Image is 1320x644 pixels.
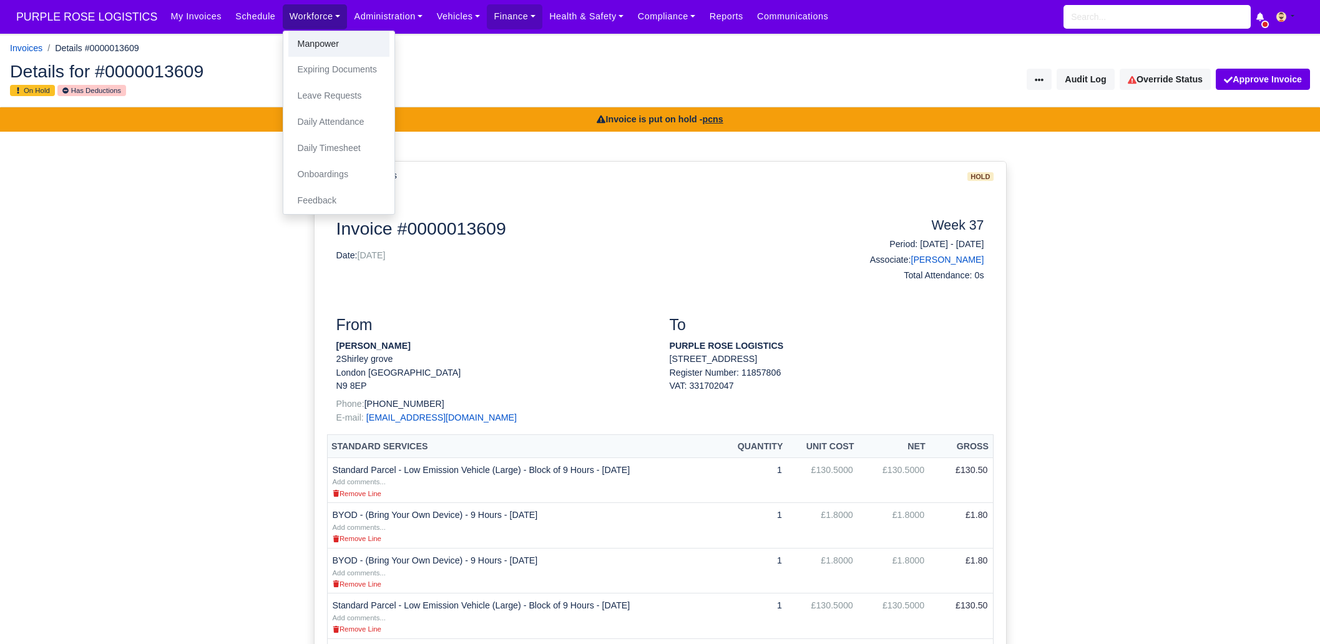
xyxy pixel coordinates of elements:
td: £1.80 [929,548,993,593]
p: London [GEOGRAPHIC_DATA] [336,366,651,379]
small: Has Deductions [57,85,126,96]
a: Daily Timesheet [288,135,389,162]
div: Register Number: 11857806 [660,366,994,393]
td: 1 [719,548,787,593]
div: VAT: 331702047 [670,379,984,393]
a: Communications [750,4,836,29]
small: Remove Line [333,580,381,588]
span: E-mail: [336,412,364,422]
a: PURPLE ROSE LOGISTICS [10,5,164,29]
span: PURPLE ROSE LOGISTICS [10,4,164,29]
th: Net [858,435,929,458]
u: pcns [703,114,723,124]
h3: From [336,316,651,334]
th: Standard Services [327,435,719,458]
h3: To [670,316,984,334]
a: Override Status [1120,69,1211,90]
a: Remove Line [333,488,381,498]
a: Schedule [228,4,282,29]
td: £1.8000 [787,503,858,549]
a: Health & Safety [542,4,631,29]
a: Remove Line [333,533,381,543]
small: Remove Line [333,490,381,497]
a: Vehicles [430,4,487,29]
strong: PURPLE ROSE LOGISTICS [670,341,784,351]
li: Details #0000013609 [42,41,139,56]
td: BYOD - (Bring Your Own Device) - 9 Hours - [DATE] [327,548,719,593]
a: Onboardings [288,162,389,188]
small: Remove Line [333,625,381,633]
small: Add comments... [333,524,386,531]
a: Invoices [10,43,42,53]
iframe: Chat Widget [1258,584,1320,644]
a: Add comments... [333,522,386,532]
p: 2Shirley grove [336,353,651,366]
td: £130.5000 [787,593,858,639]
a: Workforce [283,4,348,29]
a: My Invoices [164,4,228,29]
td: £130.5000 [858,593,929,639]
td: Standard Parcel - Low Emission Vehicle (Large) - Block of 9 Hours - [DATE] [327,593,719,639]
td: £130.50 [929,593,993,639]
a: Add comments... [333,567,386,577]
h2: Invoice #0000013609 [336,218,818,239]
td: BYOD - (Bring Your Own Device) - 9 Hours - [DATE] [327,503,719,549]
th: Quantity [719,435,787,458]
small: Add comments... [333,478,386,485]
input: Search... [1063,5,1251,29]
td: £1.80 [929,503,993,549]
a: Reports [703,4,750,29]
span: hold [967,172,993,182]
td: £130.5000 [787,457,858,503]
a: Manpower [288,31,389,57]
td: £1.8000 [858,503,929,549]
h4: Week 37 [836,218,984,234]
small: On Hold [10,85,55,96]
span: [DATE] [358,250,386,260]
a: Feedback [288,188,389,214]
small: Remove Line [333,535,381,542]
h6: Total Attendance: 0s [836,270,984,281]
p: [PHONE_NUMBER] [336,398,651,411]
h6: Period: [DATE] - [DATE] [836,239,984,250]
span: Phone: [336,399,364,409]
a: Leave Requests [288,83,389,109]
td: 1 [719,593,787,639]
td: 1 [719,457,787,503]
h6: Associate: [836,255,984,265]
a: Daily Attendance [288,109,389,135]
small: Add comments... [333,614,386,622]
button: Audit Log [1057,69,1114,90]
a: Administration [347,4,429,29]
a: Remove Line [333,578,381,588]
td: £1.8000 [787,548,858,593]
th: Unit Cost [787,435,858,458]
td: 1 [719,503,787,549]
a: Compliance [631,4,703,29]
button: Approve Invoice [1216,69,1310,90]
p: N9 8EP [336,379,651,393]
a: Add comments... [333,476,386,486]
a: Remove Line [333,623,381,633]
th: Gross [929,435,993,458]
td: £130.50 [929,457,993,503]
small: Add comments... [333,569,386,577]
a: [PERSON_NAME] [911,255,984,265]
a: Finance [487,4,542,29]
a: Add comments... [333,612,386,622]
a: [EMAIL_ADDRESS][DOMAIN_NAME] [366,412,517,422]
p: [STREET_ADDRESS] [670,353,984,366]
strong: [PERSON_NAME] [336,341,411,351]
td: Standard Parcel - Low Emission Vehicle (Large) - Block of 9 Hours - [DATE] [327,457,719,503]
p: Date: [336,249,818,262]
h2: Details for #0000013609 [10,62,651,80]
td: £130.5000 [858,457,929,503]
td: £1.8000 [858,548,929,593]
a: Expiring Documents [288,57,389,83]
